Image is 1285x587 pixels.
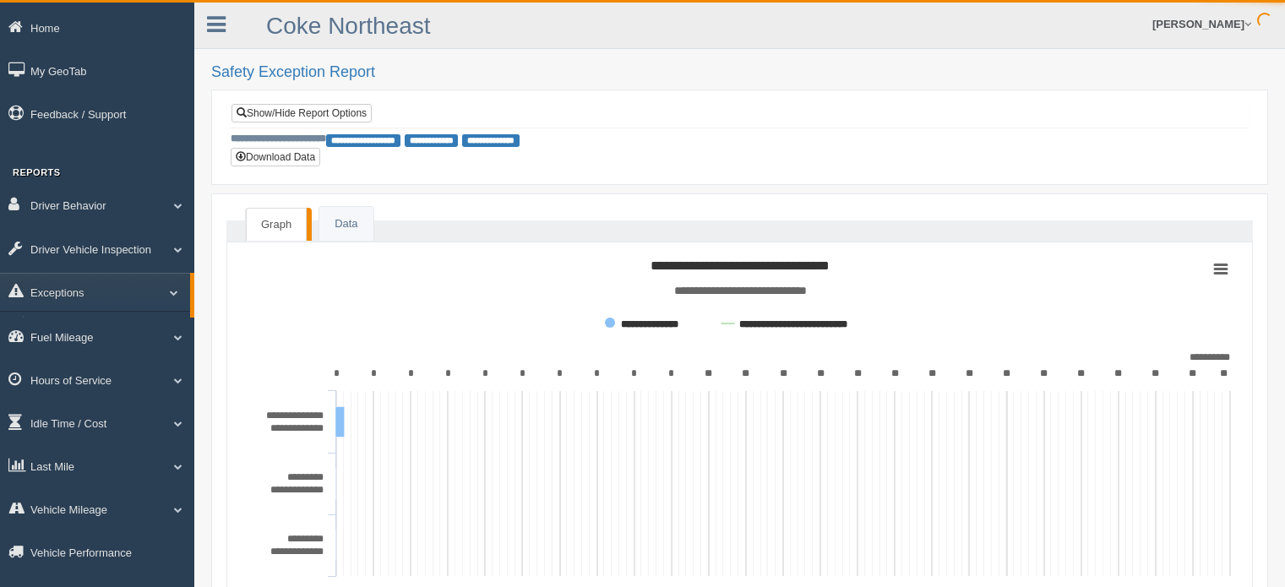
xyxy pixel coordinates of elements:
a: Show/Hide Report Options [231,104,372,122]
a: Coke Northeast [266,13,431,39]
h2: Safety Exception Report [211,64,1268,81]
a: Data [319,207,373,242]
a: Critical Engine Events [30,316,190,346]
button: Download Data [231,148,320,166]
a: Graph [246,208,307,242]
